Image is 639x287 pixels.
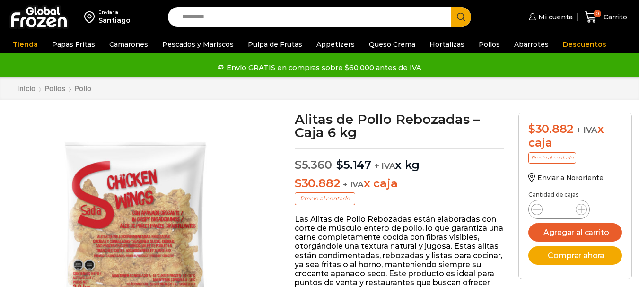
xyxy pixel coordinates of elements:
[8,35,43,53] a: Tienda
[594,10,601,17] span: 0
[295,176,302,190] span: $
[343,180,364,189] span: + IVA
[528,246,622,265] button: Comprar ahora
[528,122,622,150] div: x caja
[601,12,627,22] span: Carrito
[158,35,238,53] a: Pescados y Mariscos
[243,35,307,53] a: Pulpa de Frutas
[98,16,131,25] div: Santiago
[295,158,332,172] bdi: 5.360
[474,35,505,53] a: Pollos
[536,12,573,22] span: Mi cuenta
[105,35,153,53] a: Camarones
[550,203,568,216] input: Product quantity
[577,125,597,135] span: + IVA
[17,84,36,93] a: Inicio
[84,9,98,25] img: address-field-icon.svg
[74,84,92,93] a: Pollo
[509,35,553,53] a: Abarrotes
[295,177,504,191] p: x caja
[528,122,535,136] span: $
[528,152,576,164] p: Precio al contado
[558,35,611,53] a: Descuentos
[336,158,371,172] bdi: 5.147
[375,161,395,171] span: + IVA
[295,148,504,172] p: x kg
[295,192,355,205] p: Precio al contado
[44,84,66,93] a: Pollos
[364,35,420,53] a: Queso Crema
[295,113,504,139] h1: Alitas de Pollo Rebozadas – Caja 6 kg
[17,84,92,93] nav: Breadcrumb
[47,35,100,53] a: Papas Fritas
[528,122,573,136] bdi: 30.882
[528,191,622,198] p: Cantidad de cajas
[451,7,471,27] button: Search button
[425,35,469,53] a: Hortalizas
[98,9,131,16] div: Enviar a
[528,223,622,242] button: Agregar al carrito
[528,174,604,182] a: Enviar a Nororiente
[295,158,302,172] span: $
[336,158,343,172] span: $
[312,35,359,53] a: Appetizers
[526,8,573,26] a: Mi cuenta
[537,174,604,182] span: Enviar a Nororiente
[582,6,630,28] a: 0 Carrito
[295,176,340,190] bdi: 30.882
